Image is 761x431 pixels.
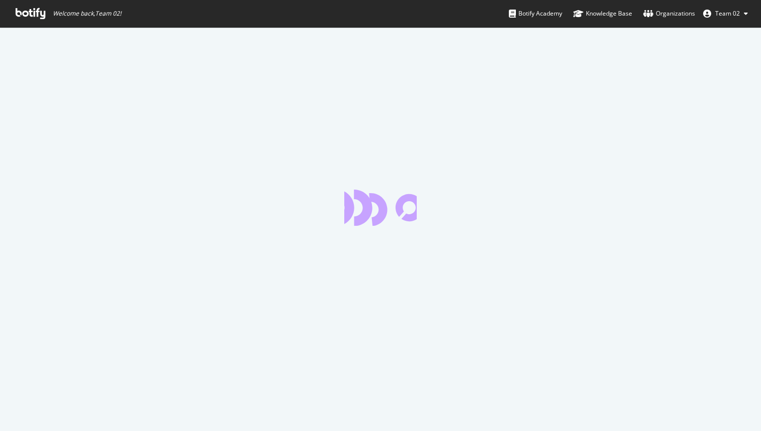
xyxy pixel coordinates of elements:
[509,9,562,19] div: Botify Academy
[715,9,740,18] span: Team 02
[53,10,121,18] span: Welcome back, Team 02 !
[695,6,756,22] button: Team 02
[643,9,695,19] div: Organizations
[573,9,632,19] div: Knowledge Base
